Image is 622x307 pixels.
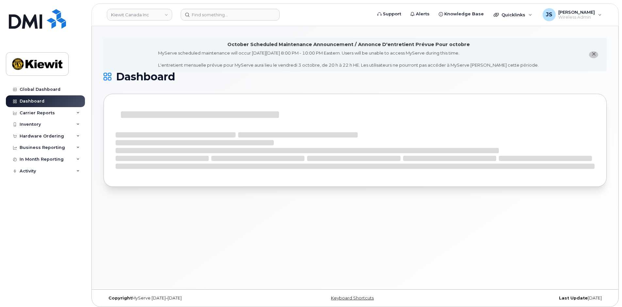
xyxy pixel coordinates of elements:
a: Keyboard Shortcuts [331,296,374,300]
div: MyServe scheduled maintenance will occur [DATE][DATE] 8:00 PM - 10:00 PM Eastern. Users will be u... [158,50,539,68]
div: October Scheduled Maintenance Announcement / Annonce D'entretient Prévue Pour octobre [227,41,470,48]
strong: Copyright [108,296,132,300]
span: Dashboard [116,72,175,82]
div: MyServe [DATE]–[DATE] [104,296,271,301]
div: [DATE] [439,296,607,301]
button: close notification [589,51,598,58]
strong: Last Update [559,296,588,300]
